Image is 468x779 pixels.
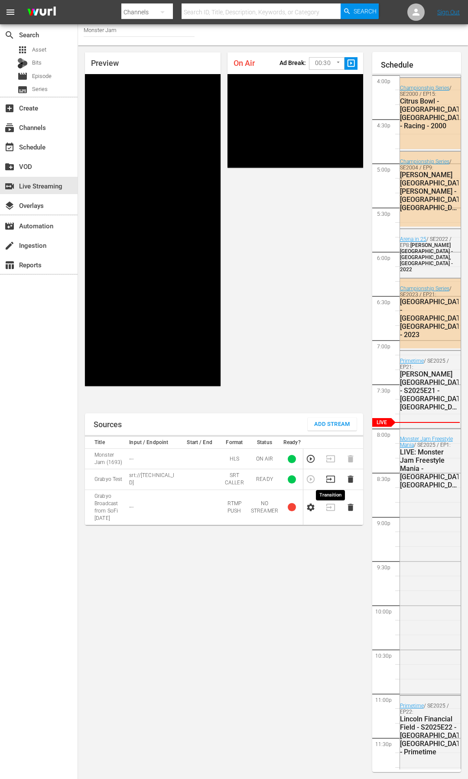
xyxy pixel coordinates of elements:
button: Fullscreen [346,155,363,168]
div: LIVE [120,373,129,386]
span: Asset [17,45,28,55]
span: Bits [32,58,42,67]
td: --- [127,449,179,469]
td: SRT CALLER [221,469,248,490]
span: Series [17,84,28,95]
span: Live Streaming [4,181,15,192]
span: slideshow_sharp [346,58,356,68]
span: Asset [32,45,46,54]
div: [PERSON_NAME][GEOGRAPHIC_DATA][PERSON_NAME] - [GEOGRAPHIC_DATA], [GEOGRAPHIC_DATA] - Racing - 2004 [400,171,458,212]
button: Preview Stream [306,454,315,464]
th: Start / End [179,437,221,449]
span: Reports [4,260,15,270]
button: Pause [227,155,245,168]
td: READY [248,469,281,490]
button: Delete [346,503,355,512]
h1: Schedule [381,61,461,69]
button: Delete [346,474,355,484]
th: Title [85,437,127,449]
div: Lincoln Financial Field - S2025E22 - [GEOGRAPHIC_DATA], [GEOGRAPHIC_DATA] - Primetime [400,715,458,756]
th: Format [221,437,248,449]
button: Picture-in-Picture [186,373,203,386]
th: Ready? [281,437,303,449]
div: Citrus Bowl - [GEOGRAPHIC_DATA], [GEOGRAPHIC_DATA] - Racing - 2000 [400,97,458,130]
div: Video Player [85,74,221,386]
span: Series [32,85,48,94]
div: / SE2004 / EP9: [400,159,458,212]
button: Pause [85,373,102,386]
div: [GEOGRAPHIC_DATA] - [GEOGRAPHIC_DATA], [GEOGRAPHIC_DATA] - 2023 [400,298,458,339]
td: Monster Jam (1693) [85,449,127,469]
a: Arena in 25 [400,236,426,242]
button: Seek to live, currently playing live [151,373,169,386]
button: Configure [306,503,315,512]
span: VOD [4,162,15,172]
div: / SE2025 / EP22: [400,703,458,756]
span: Create [4,103,15,114]
button: Captions [311,155,328,168]
span: Channels [4,123,15,133]
td: RTMP PUSH [221,490,248,525]
td: --- [127,490,179,525]
p: Ad Break: [279,59,306,66]
a: Championship Series [400,85,449,91]
td: HLS [221,449,248,469]
td: NO STREAMER [248,490,281,525]
a: Sign Out [437,9,460,16]
span: Search [354,3,377,19]
button: Picture-in-Picture [328,155,346,168]
td: Grabyo Test [85,469,127,490]
span: Automation [4,221,15,231]
button: Search [341,3,379,19]
a: Championship Series [400,159,449,165]
a: Primetime [400,703,424,709]
button: Add Stream [308,418,357,431]
div: / SE2023 / EP21: [400,286,458,339]
span: Preview [91,58,119,68]
a: Monster Jam Freestyle Mania [400,436,453,448]
span: Episode [17,71,28,81]
div: Video Player [227,74,363,168]
button: Fullscreen [203,373,221,386]
a: Championship Series [400,286,449,292]
button: Seek to live, currently playing live [294,155,311,168]
td: Grabyo Broadcast from SoFi [DATE] [85,490,127,525]
span: Schedule [4,142,15,153]
span: On Air [234,58,255,68]
div: LIVE [262,155,272,168]
div: 00:30 [309,55,344,71]
span: Episode [32,72,52,81]
button: Captions [169,373,186,386]
span: Search [4,30,15,40]
div: [PERSON_NAME][GEOGRAPHIC_DATA] - S2025E21 - [GEOGRAPHIC_DATA], [GEOGRAPHIC_DATA] - Primetime [400,370,458,411]
a: Primetime [400,358,424,364]
span: menu [5,7,16,17]
span: Add Stream [314,419,350,429]
th: Status [248,437,281,449]
img: ans4CAIJ8jUAAAAAAAAAAAAAAAAAAAAAAAAgQb4GAAAAAAAAAAAAAAAAAAAAAAAAJMjXAAAAAAAAAAAAAAAAAAAAAAAAgAT5G... [21,2,62,23]
div: / SE2000 / EP15: [400,85,458,130]
span: create [4,240,15,251]
span: [PERSON_NAME][GEOGRAPHIC_DATA] - [GEOGRAPHIC_DATA], [GEOGRAPHIC_DATA] - 2022 [400,242,453,273]
span: LIVE [298,159,307,163]
div: / SE2025 / EP21: [400,358,458,411]
p: srt://[TECHNICAL_ID] [129,472,176,487]
div: LIVE: Monster Jam Freestyle Mania - [GEOGRAPHIC_DATA], [GEOGRAPHIC_DATA] - [DATE] [400,448,458,489]
span: Overlays [4,201,15,211]
div: / SE2022 / EP8: [400,236,458,273]
h1: Sources [94,420,122,429]
div: Bits [17,58,28,68]
th: Input / Endpoint [127,437,179,449]
span: LIVE [155,377,165,382]
div: / SE2025 / EP1: [400,436,458,489]
td: ON AIR [248,449,281,469]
